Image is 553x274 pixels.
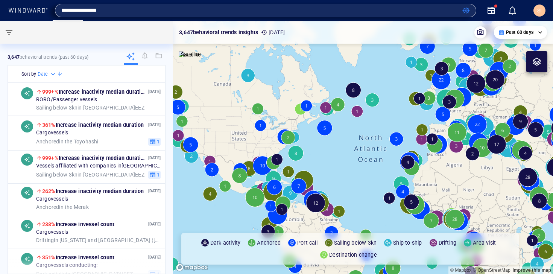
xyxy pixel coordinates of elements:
a: Mapbox logo [175,263,208,272]
span: SI [537,8,542,14]
p: [DATE] [261,28,285,37]
p: Ship-to-ship [393,238,422,247]
p: Area visit [473,238,496,247]
p: [DATE] [148,88,161,95]
h6: Sort by [21,70,36,78]
p: [DATE] [148,221,161,228]
img: satellite [179,51,201,59]
span: 1 [156,171,160,178]
span: 238% [42,221,56,227]
div: Notification center [508,6,517,15]
span: in the Toyohashi [36,138,99,145]
span: Cargo vessels [36,129,68,136]
button: 1 [148,170,161,179]
span: Increase in activity median duration [42,155,147,161]
div: Date [38,70,57,78]
p: Dark activity [210,238,241,247]
span: 999+% [42,89,59,95]
span: 351% [42,254,56,260]
span: Sailing below 3kn [36,104,77,110]
span: Drifting [36,237,54,243]
span: Increase in activity median duration [42,188,144,194]
button: SI [532,3,547,18]
span: in [GEOGRAPHIC_DATA] EEZ [36,104,144,111]
span: 361% [42,122,56,128]
p: Sailing below 3kn [334,238,377,247]
span: 1 [156,138,160,145]
iframe: Chat [521,240,547,268]
canvas: Map [173,21,553,274]
span: Vessels affiliated with companies in [GEOGRAPHIC_DATA] [36,163,161,169]
p: [DATE] [148,254,161,261]
p: 3,647 behavioral trends insights [179,28,258,37]
span: 262% [42,188,56,194]
p: Anchored [257,238,281,247]
p: Port call [297,238,318,247]
p: [DATE] [148,154,161,161]
span: Increase in activity median duration [42,122,144,128]
strong: 3,647 [8,54,20,60]
span: Cargo vessels [36,196,68,202]
span: in [US_STATE] and [GEOGRAPHIC_DATA] ([GEOGRAPHIC_DATA]) EEZ [36,237,161,244]
h6: Date [38,70,48,78]
span: Sailing below 3kn [36,171,77,177]
a: Mapbox [450,268,471,273]
span: 999+% [42,155,59,161]
span: Anchored [36,138,59,144]
button: 1 [148,137,161,146]
span: RORO/Passenger vessels [36,96,97,103]
span: Increase in activity median duration [42,89,147,95]
div: Past 60 days [498,29,542,36]
span: in the Merak [36,204,89,210]
p: Satellite [181,50,201,59]
p: Past 60 days [506,29,533,36]
a: OpenStreetMap [473,268,510,273]
a: Map feedback [512,268,551,273]
p: Destination change [329,250,377,259]
p: [DATE] [148,121,161,128]
p: behavioral trends (Past 60 days) [8,54,88,61]
span: Anchored [36,204,59,210]
span: Increase in vessel count [42,221,114,227]
p: [DATE] [148,187,161,195]
span: Cargo vessels [36,229,68,236]
p: Drifting [439,238,457,247]
span: Increase in vessel count [42,254,114,260]
span: in [GEOGRAPHIC_DATA] EEZ [36,171,144,178]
